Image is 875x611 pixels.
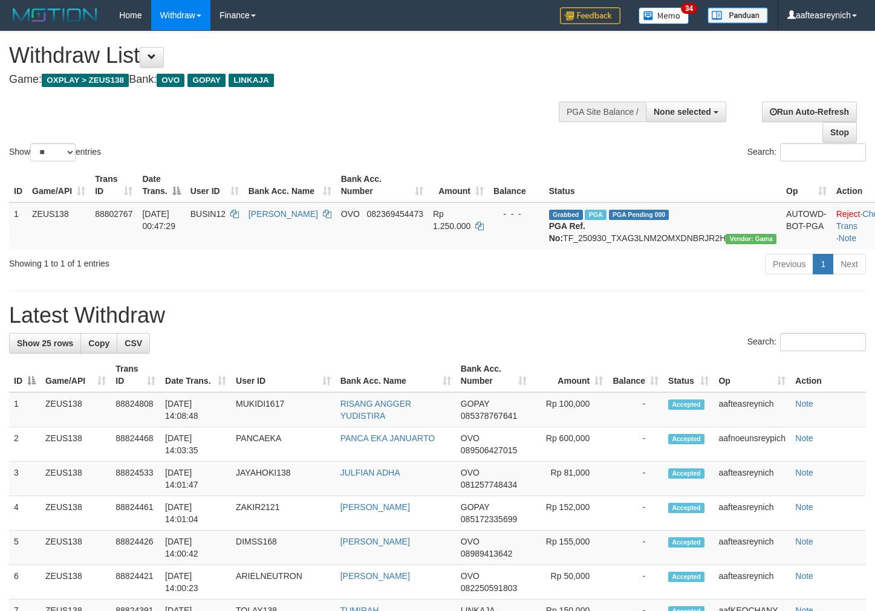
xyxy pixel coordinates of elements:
td: aafnoeunsreypich [714,427,790,462]
td: ZEUS138 [41,496,111,531]
td: Rp 81,000 [532,462,608,496]
td: aafteasreynich [714,531,790,565]
select: Showentries [30,143,76,161]
a: 1 [813,254,833,274]
th: Bank Acc. Name: activate to sort column ascending [244,168,336,202]
a: Run Auto-Refresh [762,102,857,122]
th: Amount: activate to sort column ascending [428,168,489,202]
label: Show entries [9,143,101,161]
a: Show 25 rows [9,333,81,354]
td: ZEUS138 [41,462,111,496]
span: Vendor URL: https://trx31.1velocity.biz [726,234,776,244]
span: Grabbed [549,210,583,220]
th: Date Trans.: activate to sort column descending [137,168,185,202]
a: Reject [836,209,860,219]
img: Button%20Memo.svg [639,7,689,24]
td: - [608,496,663,531]
span: Accepted [668,434,704,444]
td: 88824421 [111,565,160,600]
th: Status [544,168,781,202]
td: aafteasreynich [714,392,790,427]
span: [DATE] 00:47:29 [142,209,175,231]
span: CSV [125,338,142,348]
span: Copy [88,338,109,348]
th: Op: activate to sort column ascending [781,168,831,202]
span: Accepted [668,503,704,513]
a: Note [795,502,813,512]
td: [DATE] 14:08:48 [160,392,231,427]
span: BUSIN12 [190,209,226,219]
th: Bank Acc. Number: activate to sort column ascending [336,168,428,202]
span: Accepted [668,537,704,548]
h1: Latest Withdraw [9,303,866,328]
div: PGA Site Balance / [559,102,646,122]
th: Date Trans.: activate to sort column ascending [160,358,231,392]
th: Bank Acc. Number: activate to sort column ascending [456,358,532,392]
span: OVO [461,537,480,546]
a: Note [795,468,813,477]
td: JAYAHOKI138 [231,462,336,496]
img: MOTION_logo.png [9,6,101,24]
td: [DATE] 14:00:23 [160,565,231,600]
td: - [608,462,663,496]
th: Action [790,358,866,392]
td: PANCAEKA [231,427,336,462]
th: Bank Acc. Name: activate to sort column ascending [336,358,456,392]
th: Game/API: activate to sort column ascending [41,358,111,392]
td: ARIELNEUTRON [231,565,336,600]
td: 5 [9,531,41,565]
td: 88824808 [111,392,160,427]
img: Feedback.jpg [560,7,620,24]
td: ZEUS138 [41,531,111,565]
th: User ID: activate to sort column ascending [231,358,336,392]
a: Note [795,433,813,443]
input: Search: [780,333,866,351]
div: - - - [493,208,539,220]
td: ZEUS138 [41,392,111,427]
td: 3 [9,462,41,496]
button: None selected [646,102,726,122]
td: TF_250930_TXAG3LNM2OMXDNBRJR2H [544,202,781,249]
td: - [608,531,663,565]
span: Accepted [668,468,704,479]
td: - [608,565,663,600]
td: 2 [9,427,41,462]
td: aafteasreynich [714,462,790,496]
th: Status: activate to sort column ascending [663,358,714,392]
span: OVO [461,571,480,581]
td: Rp 50,000 [532,565,608,600]
span: Copy 081257748434 to clipboard [461,480,517,490]
span: OVO [461,468,480,477]
th: User ID: activate to sort column ascending [186,168,244,202]
th: Amount: activate to sort column ascending [532,358,608,392]
span: OVO [157,74,184,87]
td: ZAKIR2121 [231,496,336,531]
td: 4 [9,496,41,531]
td: AUTOWD-BOT-PGA [781,202,831,249]
td: aafteasreynich [714,565,790,600]
td: MUKIDI1617 [231,392,336,427]
a: PANCA EKA JANUARTO [340,433,435,443]
span: None selected [654,107,711,117]
a: Note [795,571,813,581]
th: Balance [489,168,544,202]
span: Copy 085172335699 to clipboard [461,514,517,524]
span: GOPAY [187,74,226,87]
a: [PERSON_NAME] [340,537,410,546]
td: ZEUS138 [27,202,90,249]
span: GOPAY [461,502,489,512]
a: Copy [80,333,117,354]
td: aafteasreynich [714,496,790,531]
td: - [608,392,663,427]
span: Accepted [668,572,704,582]
th: ID [9,168,27,202]
td: Rp 152,000 [532,496,608,531]
span: Copy 085378767641 to clipboard [461,411,517,421]
span: PGA Pending [609,210,669,220]
th: Game/API: activate to sort column ascending [27,168,90,202]
b: PGA Ref. No: [549,221,585,243]
a: Note [839,233,857,243]
a: [PERSON_NAME] [249,209,318,219]
span: Rp 1.250.000 [433,209,470,231]
td: 1 [9,392,41,427]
